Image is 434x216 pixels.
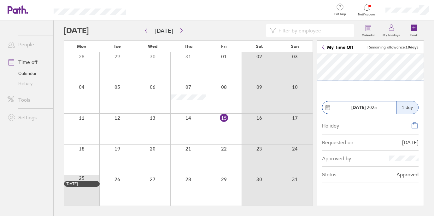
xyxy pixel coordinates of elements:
[322,156,351,161] div: Approved by
[148,44,157,49] span: Wed
[351,105,377,110] span: 2025
[396,101,418,114] div: 1 day
[396,172,419,177] div: Approved
[3,78,53,88] a: History
[3,56,53,68] a: Time off
[358,20,379,41] a: Calendar
[351,105,366,110] strong: [DATE]
[3,111,53,124] a: Settings
[291,44,299,49] span: Sun
[330,12,350,16] span: Get help
[66,182,98,186] div: [DATE]
[3,38,53,51] a: People
[3,68,53,78] a: Calendar
[322,172,336,177] div: Status
[406,45,419,49] strong: 10 days
[379,31,404,37] label: My holidays
[256,44,263,49] span: Sat
[150,26,178,36] button: [DATE]
[402,139,419,145] div: [DATE]
[367,45,419,49] span: Remaining allowance:
[357,3,377,16] a: Notifications
[357,13,377,16] span: Notifications
[77,44,86,49] span: Mon
[358,31,379,37] label: Calendar
[404,20,424,41] a: Book
[221,44,227,49] span: Fri
[114,44,121,49] span: Tue
[379,20,404,41] a: My holidays
[276,25,350,37] input: Filter by employee
[322,45,353,50] a: My Time Off
[185,44,192,49] span: Thu
[322,122,339,128] div: Holiday
[3,94,53,106] a: Tools
[322,139,353,145] div: Requested on
[407,31,421,37] label: Book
